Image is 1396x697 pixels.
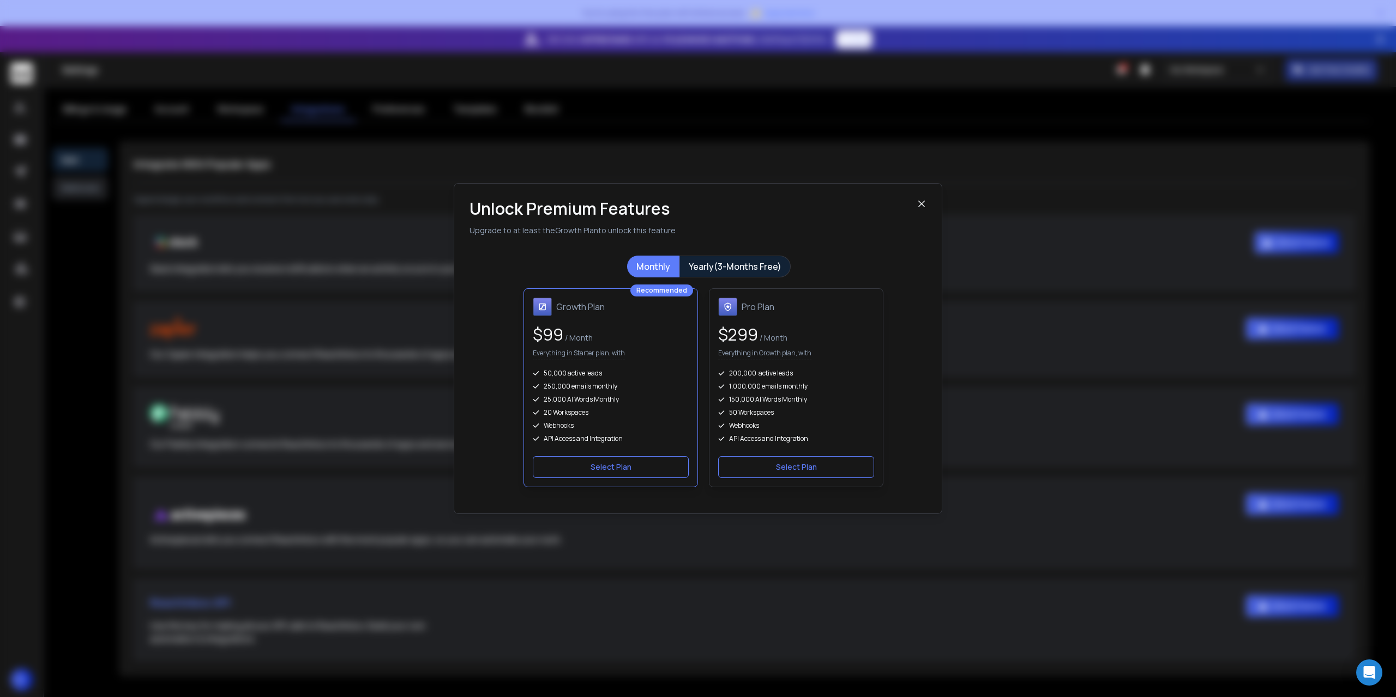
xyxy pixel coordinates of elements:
[533,349,625,360] p: Everything in Starter plan, with
[533,434,689,443] div: API Access and Integration
[718,323,758,346] span: $ 299
[1356,659,1382,686] div: Open Intercom Messenger
[533,369,689,378] div: 50,000 active leads
[533,408,689,417] div: 20 Workspaces
[563,332,593,343] span: / Month
[718,349,811,360] p: Everything in Growth plan, with
[718,382,874,391] div: 1,000,000 emails monthly
[718,395,874,404] div: 150,000 AI Words Monthly
[627,256,679,277] button: Monthly
[556,300,605,313] h1: Growth Plan
[533,323,563,346] span: $ 99
[533,421,689,430] div: Webhooks
[533,298,552,316] img: Growth Plan icon
[742,300,774,313] h1: Pro Plan
[470,199,917,219] h1: Unlock Premium Features
[533,382,689,391] div: 250,000 emails monthly
[533,456,689,478] button: Select Plan
[718,369,874,378] div: 200,000 active leads
[679,256,791,277] button: Yearly(3-Months Free)
[718,456,874,478] button: Select Plan
[630,284,693,296] div: Recommended
[718,408,874,417] div: 50 Workspaces
[718,421,874,430] div: Webhooks
[758,332,787,343] span: / Month
[533,395,689,404] div: 25,000 AI Words Monthly
[470,225,917,236] p: Upgrade to at least the Growth Plan to unlock this feature
[718,434,874,443] div: API Access and Integration
[718,298,737,316] img: Pro Plan icon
